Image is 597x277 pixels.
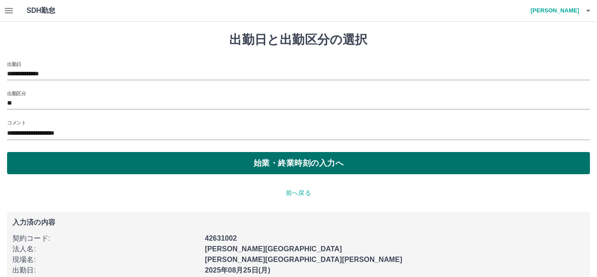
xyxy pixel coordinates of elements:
p: 前へ戻る [7,188,590,198]
p: 法人名 : [12,244,200,254]
label: 出勤区分 [7,90,26,97]
p: 現場名 : [12,254,200,265]
b: 42631002 [205,234,237,242]
label: コメント [7,119,26,126]
b: 2025年08月25日(月) [205,266,270,274]
p: 出勤日 : [12,265,200,276]
label: 出勤日 [7,61,21,67]
p: 契約コード : [12,233,200,244]
b: [PERSON_NAME][GEOGRAPHIC_DATA][PERSON_NAME] [205,256,402,263]
h1: 出勤日と出勤区分の選択 [7,32,590,47]
p: 入力済の内容 [12,219,585,226]
b: [PERSON_NAME][GEOGRAPHIC_DATA] [205,245,342,253]
button: 始業・終業時刻の入力へ [7,152,590,174]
